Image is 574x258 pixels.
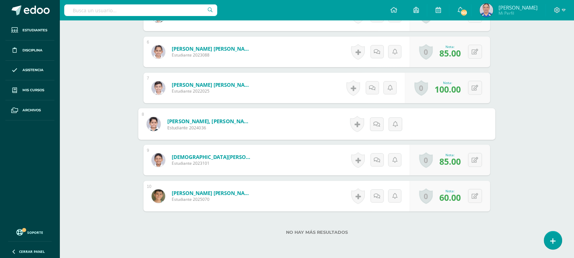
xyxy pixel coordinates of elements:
span: Disciplina [22,48,43,53]
span: Mi Perfil [499,10,538,16]
a: Soporte [8,227,52,237]
img: 8c4e54a537c48542ee93227c74eb64df.png [480,3,493,17]
a: [DEMOGRAPHIC_DATA][PERSON_NAME], [PERSON_NAME] [172,154,253,160]
span: 103 [460,9,468,16]
a: [PERSON_NAME], [PERSON_NAME] [167,117,251,125]
span: 85.00 [439,156,461,167]
span: Soporte [28,230,44,235]
a: 0 [419,152,433,168]
a: Disciplina [5,41,54,61]
span: Estudiante 2022025 [172,88,253,94]
a: [PERSON_NAME] [PERSON_NAME] [172,81,253,88]
a: Archivos [5,100,54,120]
img: 5a774cf74ffb670db1c407c0e94b466d.png [152,45,165,59]
span: Estudiante 2024036 [167,125,251,131]
span: Archivos [22,108,41,113]
div: Nota: [439,189,461,193]
label: No hay más resultados [143,230,490,235]
img: fd1e42b38a82a880fbc1b274c7466712.png [152,189,165,203]
a: 0 [419,188,433,204]
span: Cerrar panel [19,249,45,254]
span: Estudiantes [22,28,47,33]
a: 0 [419,44,433,60]
img: cfb4e8238b1fe07d539b8e37082d83f7.png [147,117,161,131]
span: 100.00 [435,83,461,95]
a: [PERSON_NAME] [PERSON_NAME] [172,45,253,52]
span: Estudiante 2023101 [172,160,253,166]
a: Asistencia [5,61,54,81]
span: [PERSON_NAME] [499,4,538,11]
input: Busca un usuario... [64,4,217,16]
span: Asistencia [22,67,44,73]
a: Estudiantes [5,20,54,41]
div: Nota: [439,152,461,157]
a: [PERSON_NAME] [PERSON_NAME] [172,190,253,196]
span: 60.00 [439,192,461,203]
img: 0b12a6d3a086e9fbdd4ddc9e962a279f.png [152,153,165,167]
span: Mis cursos [22,87,44,93]
span: 85.00 [439,47,461,59]
span: Estudiante 2025070 [172,196,253,202]
span: Estudiante 2023088 [172,52,253,58]
img: dd9eeb6d3530149274cbcb8ec60daa6d.png [152,81,165,95]
a: Mis cursos [5,80,54,100]
a: 0 [415,80,428,96]
div: Nota: [435,80,461,85]
div: Nota: [439,44,461,49]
